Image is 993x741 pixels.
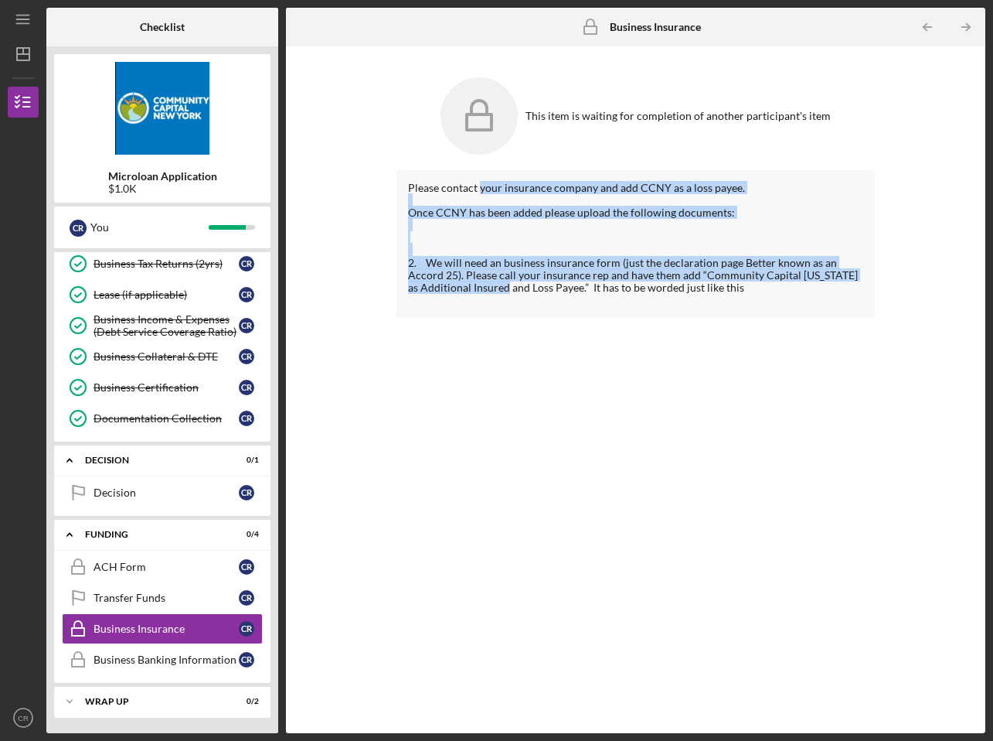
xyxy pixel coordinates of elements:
a: Transfer FundsCR [62,582,263,613]
div: C R [239,318,254,333]
div: Business Certification [94,381,239,394]
div: 2. We will need an business insurance form (just the declaration page Better known as an Accord 2... [408,231,864,293]
b: Checklist [140,21,185,33]
div: C R [239,287,254,302]
div: Wrap up [85,697,220,706]
div: 0 / 2 [231,697,259,706]
div: C R [239,380,254,395]
div: C R [70,220,87,237]
div: 0 / 1 [231,456,259,465]
div: Funding [85,530,220,539]
a: ACH FormCR [62,551,263,582]
div: C R [239,652,254,668]
div: This item is waiting for completion of another participant's item [525,110,831,122]
div: C R [239,621,254,637]
text: CR [18,714,29,722]
div: Once CCNY has been added please upload the following documents: [408,207,864,219]
div: Transfer Funds [94,592,239,604]
b: Microloan Application [108,170,217,183]
div: ACH Form [94,561,239,573]
div: C R [239,559,254,575]
div: C R [239,349,254,364]
b: Business Insurance [610,21,701,33]
a: Business InsuranceCR [62,613,263,644]
div: Business Tax Returns (2yrs) [94,258,239,270]
div: $1.0K [108,183,217,195]
div: You [90,214,209,241]
img: Product logo [54,62,270,155]
a: Business Collateral & DTECR [62,341,263,372]
div: Business Insurance [94,623,239,635]
div: Decision [85,456,220,465]
a: Business Tax Returns (2yrs)CR [62,248,263,279]
a: Lease (if applicable)CR [62,279,263,310]
div: 0 / 4 [231,530,259,539]
a: Business Income & Expenses (Debt Service Coverage Ratio)CR [62,310,263,341]
div: Business Collateral & DTE [94,350,239,363]
div: C R [239,411,254,426]
div: Decision [94,487,239,499]
a: Documentation CollectionCR [62,403,263,434]
div: C R [239,485,254,500]
div: C R [239,590,254,606]
button: CR [8,702,39,733]
a: Business Banking InformationCR [62,644,263,675]
a: Business CertificationCR [62,372,263,403]
div: Please contact your insurance company and add CCNY as a loss payee. [408,182,864,194]
div: Lease (if applicable) [94,289,239,301]
div: Documentation Collection [94,412,239,425]
a: DecisionCR [62,477,263,508]
div: C R [239,256,254,271]
div: Business Banking Information [94,654,239,666]
div: Business Income & Expenses (Debt Service Coverage Ratio) [94,313,239,338]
